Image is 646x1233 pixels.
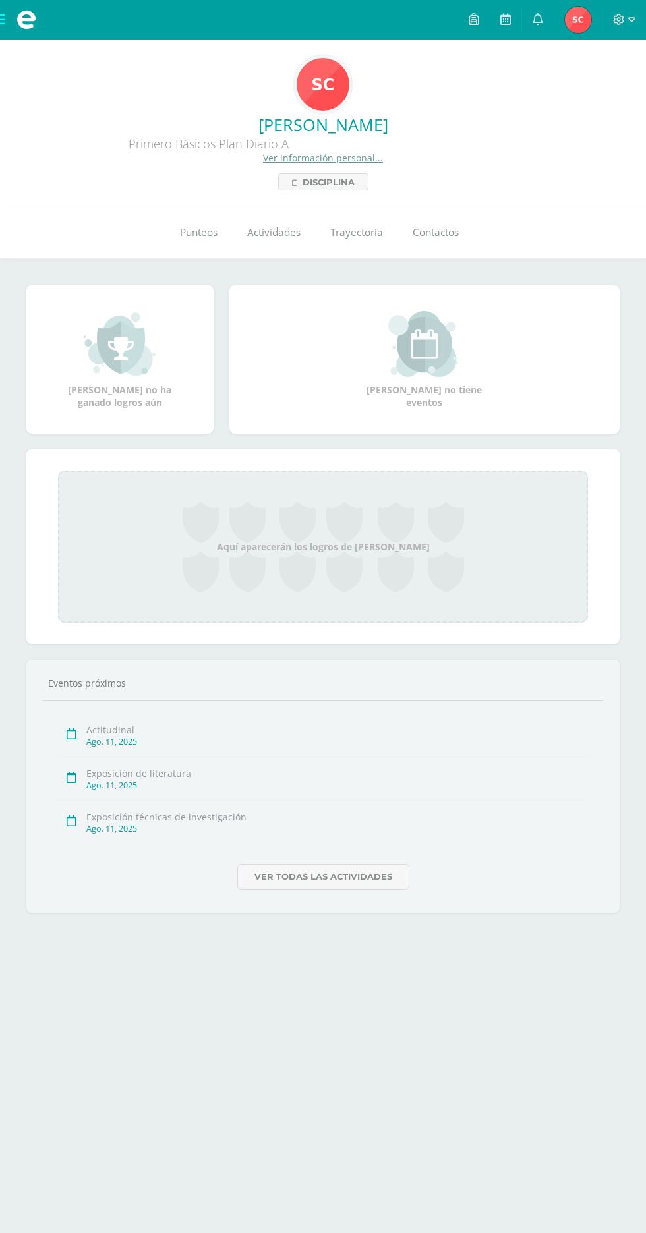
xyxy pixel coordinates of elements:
img: event_small.png [388,311,460,377]
div: [PERSON_NAME] no tiene eventos [359,311,490,409]
a: Punteos [165,206,232,259]
div: Eventos próximos [43,677,603,689]
div: [PERSON_NAME] no ha ganado logros aún [54,311,186,409]
a: Actividades [232,206,315,259]
a: Disciplina [278,173,368,190]
div: Primero Básicos Plan Diario A [11,136,406,152]
a: Contactos [397,206,473,259]
span: Contactos [413,225,459,239]
div: Actitudinal [86,724,589,736]
div: Ago. 11, 2025 [86,736,589,747]
a: [PERSON_NAME] [11,113,635,136]
div: Exposición técnicas de investigación [86,811,589,823]
a: Ver información personal... [263,152,383,164]
img: achievement_small.png [84,311,156,377]
span: Disciplina [303,174,355,190]
a: Ver todas las actividades [237,864,409,890]
a: Trayectoria [315,206,397,259]
div: Aquí aparecerán los logros de [PERSON_NAME] [58,471,588,623]
div: Ago. 11, 2025 [86,780,589,791]
img: c41c17e631e039a2c25e4e1978fa1dba.png [297,58,349,111]
img: f25239f7c825e180454038984e453cce.png [565,7,591,33]
span: Actividades [247,225,301,239]
span: Trayectoria [330,225,383,239]
div: Exposición de literatura [86,767,589,780]
span: Punteos [180,225,218,239]
div: Ago. 11, 2025 [86,823,589,834]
